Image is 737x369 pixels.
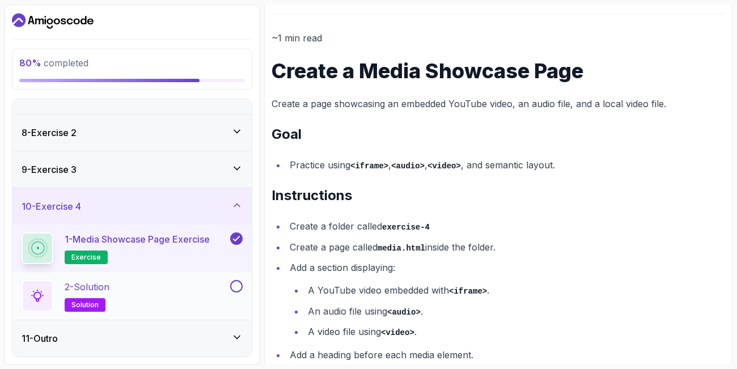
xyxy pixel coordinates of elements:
[350,162,388,171] code: <iframe>
[272,186,725,205] h2: Instructions
[381,328,414,337] code: <video>
[65,280,109,294] p: 2 - Solution
[19,57,41,69] span: 80 %
[22,200,81,213] h3: 10 - Exercise 4
[19,57,88,69] span: completed
[449,287,487,296] code: <iframe>
[427,162,461,171] code: <video>
[22,232,243,264] button: 1-Media Showcase Page Exerciseexercise
[12,114,252,151] button: 8-Exercise 2
[12,151,252,188] button: 9-Exercise 3
[22,163,77,176] h3: 9 - Exercise 3
[382,223,430,232] code: exercise-4
[391,162,425,171] code: <audio>
[22,126,77,139] h3: 8 - Exercise 2
[71,253,101,262] span: exercise
[286,260,725,340] li: Add a section displaying:
[12,188,252,224] button: 10-Exercise 4
[378,244,425,253] code: media.html
[272,125,725,143] h2: Goal
[286,218,725,235] li: Create a folder called
[12,12,94,30] a: Dashboard
[286,347,725,363] li: Add a heading before each media element.
[272,30,725,46] p: ~1 min read
[272,96,725,112] p: Create a page showcasing an embedded YouTube video, an audio file, and a local video file.
[71,300,99,309] span: solution
[22,332,58,345] h3: 11 - Outro
[22,280,243,312] button: 2-Solutionsolution
[387,308,421,317] code: <audio>
[304,324,725,340] li: A video file using .
[272,60,725,82] h1: Create a Media Showcase Page
[286,157,725,173] li: Practice using , , , and semantic layout.
[304,282,725,299] li: A YouTube video embedded with .
[65,232,210,246] p: 1 - Media Showcase Page Exercise
[286,239,725,256] li: Create a page called inside the folder.
[304,303,725,320] li: An audio file using .
[12,320,252,357] button: 11-Outro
